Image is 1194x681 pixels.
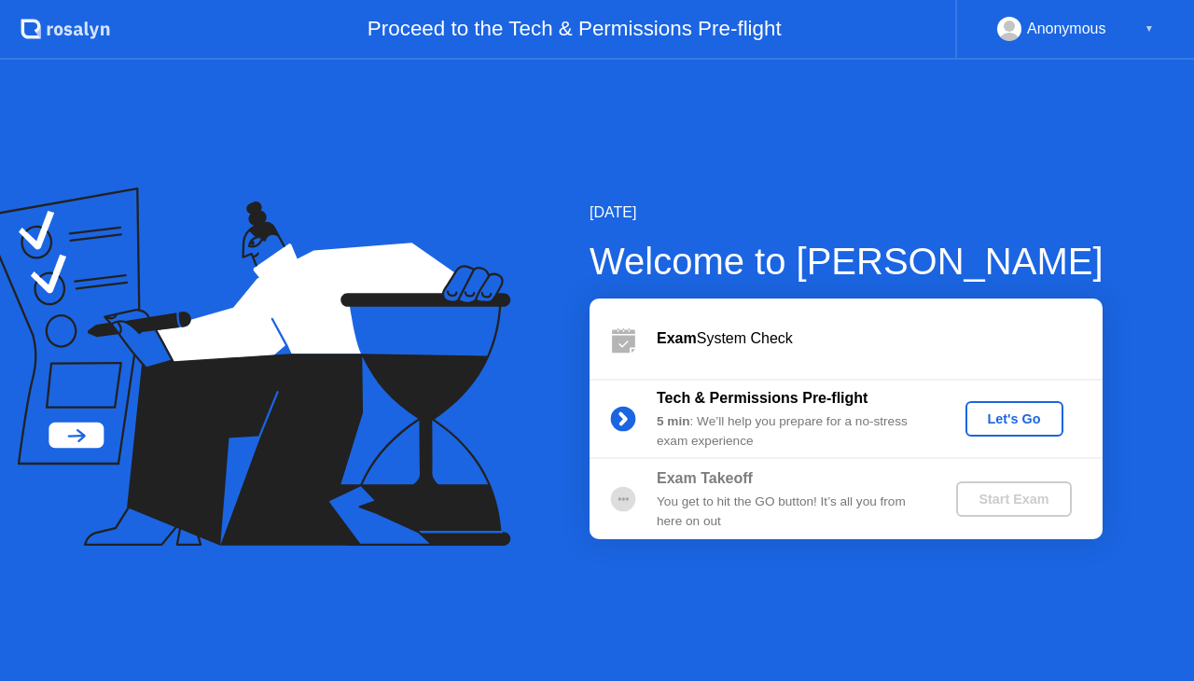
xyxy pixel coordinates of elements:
[973,411,1056,426] div: Let's Go
[657,414,690,428] b: 5 min
[657,330,697,346] b: Exam
[590,202,1104,224] div: [DATE]
[956,481,1071,517] button: Start Exam
[657,390,868,406] b: Tech & Permissions Pre-flight
[657,470,753,486] b: Exam Takeoff
[590,233,1104,289] div: Welcome to [PERSON_NAME]
[657,327,1103,350] div: System Check
[657,493,925,531] div: You get to hit the GO button! It’s all you from here on out
[657,412,925,451] div: : We’ll help you prepare for a no-stress exam experience
[965,401,1063,437] button: Let's Go
[1027,17,1106,41] div: Anonymous
[964,492,1063,507] div: Start Exam
[1145,17,1154,41] div: ▼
